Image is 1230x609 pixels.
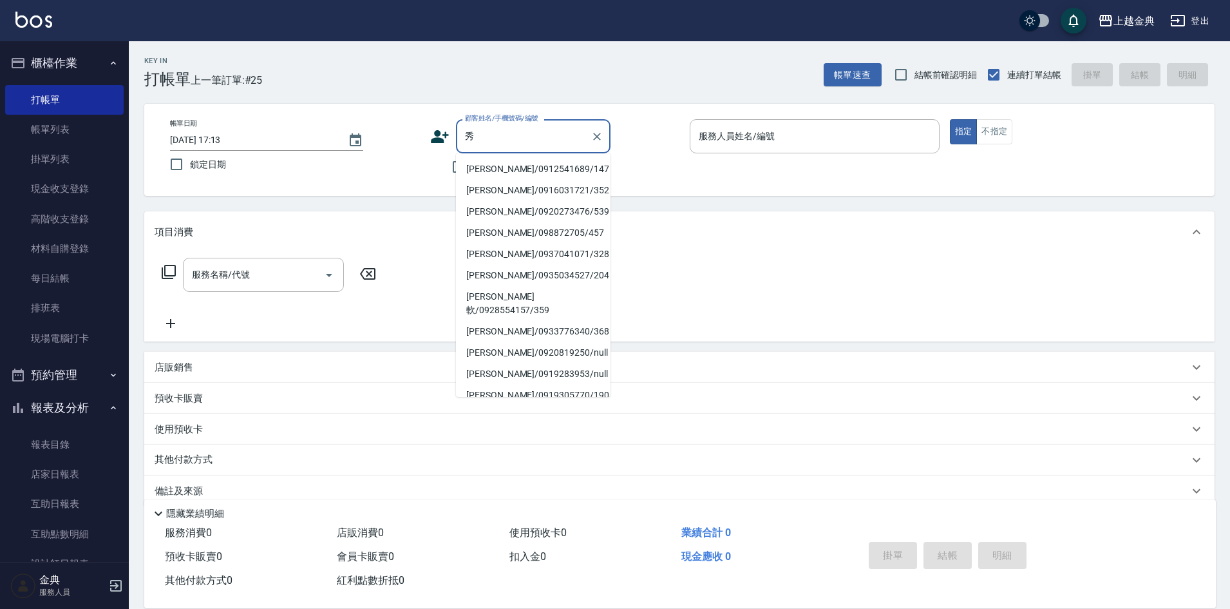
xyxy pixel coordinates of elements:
[319,265,339,285] button: Open
[5,430,124,459] a: 報表目錄
[337,574,404,586] span: 紅利點數折抵 0
[191,72,263,88] span: 上一筆訂單:#25
[976,119,1012,144] button: 不指定
[144,70,191,88] h3: 打帳單
[190,158,226,171] span: 鎖定日期
[144,352,1215,383] div: 店販銷售
[465,113,538,123] label: 顧客姓名/手機號碼/編號
[10,573,36,599] img: Person
[681,550,731,563] span: 現金應收 0
[456,201,610,222] li: [PERSON_NAME]/0920273476/539
[509,527,567,539] span: 使用預收卡 0
[1165,9,1215,33] button: 登出
[456,244,610,265] li: [PERSON_NAME]/0937041071/328
[144,57,191,65] h2: Key In
[456,321,610,342] li: [PERSON_NAME]/0933776340/368
[155,226,193,239] p: 項目消費
[340,125,371,156] button: Choose date, selected date is 2025-10-12
[5,519,124,549] a: 互助點數明細
[144,445,1215,476] div: 其他付款方式
[155,392,203,405] p: 預收卡販賣
[5,489,124,519] a: 互助日報表
[456,286,610,321] li: [PERSON_NAME]軟/0928554157/359
[5,46,124,80] button: 櫃檯作業
[337,550,394,563] span: 會員卡販賣 0
[166,507,224,521] p: 隱藏業績明細
[456,265,610,286] li: [PERSON_NAME]/0935034527/204
[5,293,124,323] a: 排班表
[165,527,212,539] span: 服務消費 0
[456,363,610,385] li: [PERSON_NAME]/0919283953/null
[1113,13,1155,29] div: 上越金典
[144,383,1215,414] div: 預收卡販賣
[588,128,606,146] button: Clear
[170,130,335,151] input: YYYY/MM/DD hh:mm
[1093,8,1160,34] button: 上越金典
[5,144,124,174] a: 掛單列表
[165,574,232,586] span: 其他付款方式 0
[456,159,610,180] li: [PERSON_NAME]/0912541689/147
[155,361,193,374] p: 店販銷售
[5,264,124,293] a: 每日結帳
[456,180,610,201] li: [PERSON_NAME]/0916031721/352
[39,574,105,586] h5: 金典
[5,549,124,579] a: 設計師日報表
[509,550,546,563] span: 扣入金 0
[1061,8,1086,34] button: save
[155,453,219,467] p: 其他付款方式
[5,324,124,353] a: 現場電腦打卡
[681,527,731,539] span: 業績合計 0
[5,459,124,489] a: 店家日報表
[5,234,124,264] a: 材料自購登錄
[15,12,52,28] img: Logo
[337,527,384,539] span: 店販消費 0
[144,476,1215,507] div: 備註及來源
[165,550,222,563] span: 預收卡販賣 0
[1007,68,1061,82] span: 連續打單結帳
[950,119,978,144] button: 指定
[5,115,124,144] a: 帳單列表
[144,414,1215,445] div: 使用預收卡
[155,485,203,498] p: 備註及來源
[144,211,1215,253] div: 項目消費
[170,119,197,128] label: 帳單日期
[456,222,610,244] li: [PERSON_NAME]/098872705/457
[456,385,610,406] li: [PERSON_NAME]/0919305770/190
[155,423,203,436] p: 使用預收卡
[5,174,124,204] a: 現金收支登錄
[824,63,882,87] button: 帳單速查
[5,358,124,392] button: 預約管理
[5,85,124,115] a: 打帳單
[914,68,978,82] span: 結帳前確認明細
[5,204,124,234] a: 高階收支登錄
[39,586,105,598] p: 服務人員
[5,391,124,425] button: 報表及分析
[456,342,610,363] li: [PERSON_NAME]/0920819250/null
